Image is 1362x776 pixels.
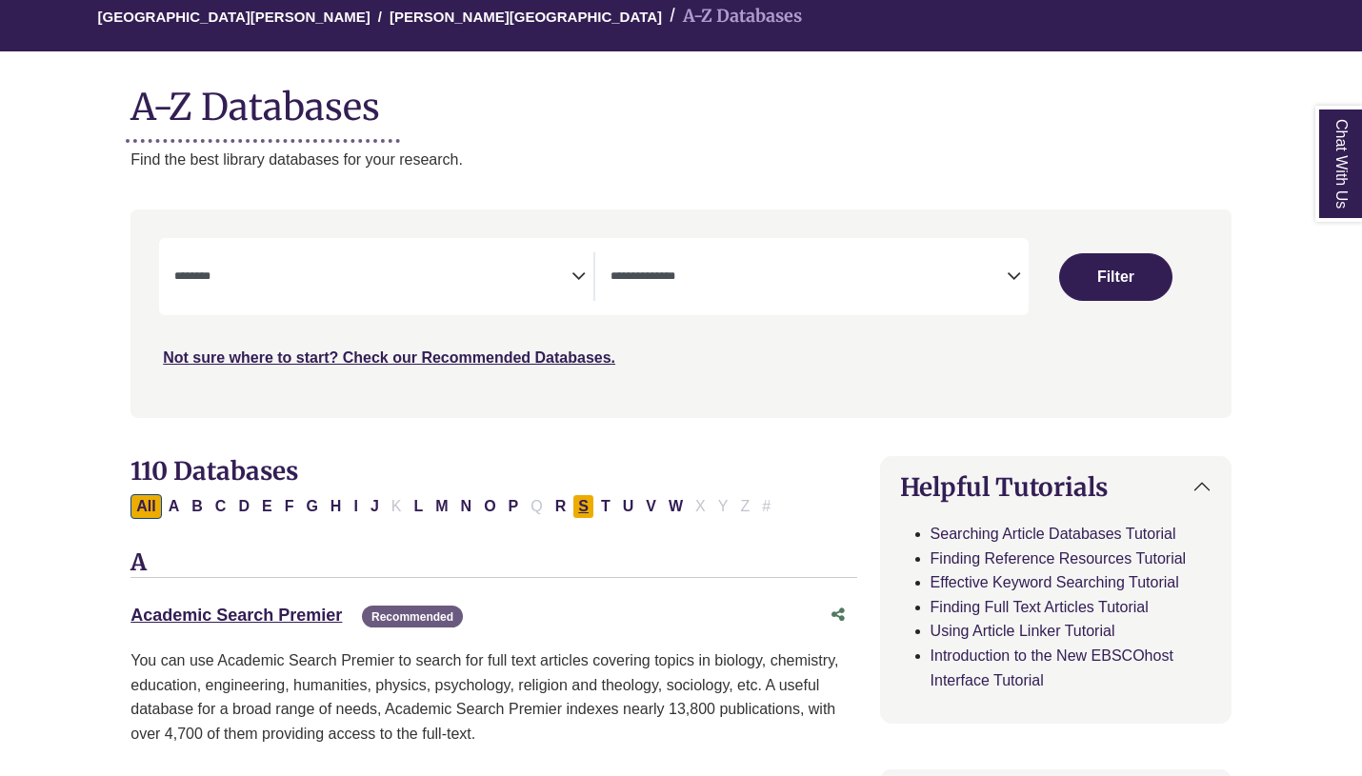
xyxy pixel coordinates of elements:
[819,597,857,633] button: Share this database
[130,148,1232,172] p: Find the best library databases for your research.
[503,494,525,519] button: Filter Results P
[550,494,572,519] button: Filter Results R
[163,494,186,519] button: Filter Results A
[455,494,478,519] button: Filter Results N
[232,494,255,519] button: Filter Results D
[365,494,385,519] button: Filter Results J
[640,494,662,519] button: Filter Results V
[662,3,802,30] li: A-Z Databases
[931,526,1176,542] a: Searching Article Databases Tutorial
[931,623,1115,639] a: Using Article Linker Tutorial
[130,70,1232,129] h1: A-Z Databases
[430,494,453,519] button: Filter Results M
[478,494,501,519] button: Filter Results O
[174,270,571,286] textarea: Search
[300,494,323,519] button: Filter Results G
[572,494,594,519] button: Filter Results S
[130,648,856,746] p: You can use Academic Search Premier to search for full text articles covering topics in biology, ...
[130,494,161,519] button: All
[130,209,1232,417] nav: Search filters
[163,349,615,366] a: Not sure where to start? Check our Recommended Databases.
[931,647,1173,688] a: Introduction to the New EBSCOhost Interface Tutorial
[931,574,1179,590] a: Effective Keyword Searching Tutorial
[408,494,429,519] button: Filter Results L
[390,6,662,25] a: [PERSON_NAME][GEOGRAPHIC_DATA]
[663,494,689,519] button: Filter Results W
[279,494,300,519] button: Filter Results F
[348,494,363,519] button: Filter Results I
[98,6,371,25] a: [GEOGRAPHIC_DATA][PERSON_NAME]
[210,494,232,519] button: Filter Results C
[186,494,209,519] button: Filter Results B
[130,549,856,578] h3: A
[325,494,348,519] button: Filter Results H
[362,606,463,627] span: Recommended
[130,606,342,625] a: Academic Search Premier
[130,497,778,513] div: Alpha-list to filter by first letter of database name
[595,494,616,519] button: Filter Results T
[256,494,278,519] button: Filter Results E
[130,455,298,487] span: 110 Databases
[617,494,640,519] button: Filter Results U
[611,270,1007,286] textarea: Search
[881,457,1231,517] button: Helpful Tutorials
[931,599,1149,615] a: Finding Full Text Articles Tutorial
[931,550,1187,567] a: Finding Reference Resources Tutorial
[1059,253,1172,301] button: Submit for Search Results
